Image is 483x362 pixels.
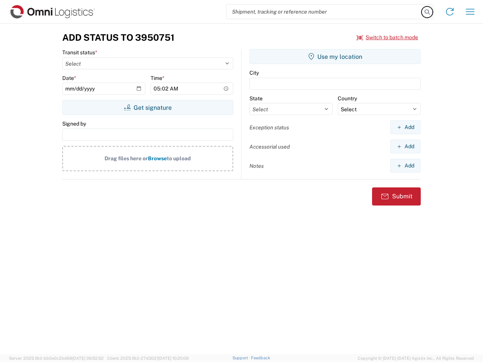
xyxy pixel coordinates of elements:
[148,155,167,161] span: Browse
[251,356,270,360] a: Feedback
[357,31,418,44] button: Switch to batch mode
[249,95,263,102] label: State
[62,100,233,115] button: Get signature
[105,155,148,161] span: Drag files here or
[390,120,421,134] button: Add
[167,155,191,161] span: to upload
[338,95,357,102] label: Country
[62,120,86,127] label: Signed by
[62,49,97,56] label: Transit status
[249,49,421,64] button: Use my location
[249,163,264,169] label: Notes
[358,355,474,362] span: Copyright © [DATE]-[DATE] Agistix Inc., All Rights Reserved
[249,124,289,131] label: Exception status
[390,159,421,173] button: Add
[151,75,165,81] label: Time
[9,356,104,360] span: Server: 2025.18.0-bb0e0c2bd68
[62,32,174,43] h3: Add Status to 3950751
[390,140,421,153] button: Add
[232,356,251,360] a: Support
[226,5,422,19] input: Shipment, tracking or reference number
[158,356,189,360] span: [DATE] 10:20:09
[107,356,189,360] span: Client: 2025.18.0-27d3021
[249,143,290,150] label: Accessorial used
[249,69,259,76] label: City
[72,356,104,360] span: [DATE] 09:52:52
[62,75,76,81] label: Date
[372,187,421,206] button: Submit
